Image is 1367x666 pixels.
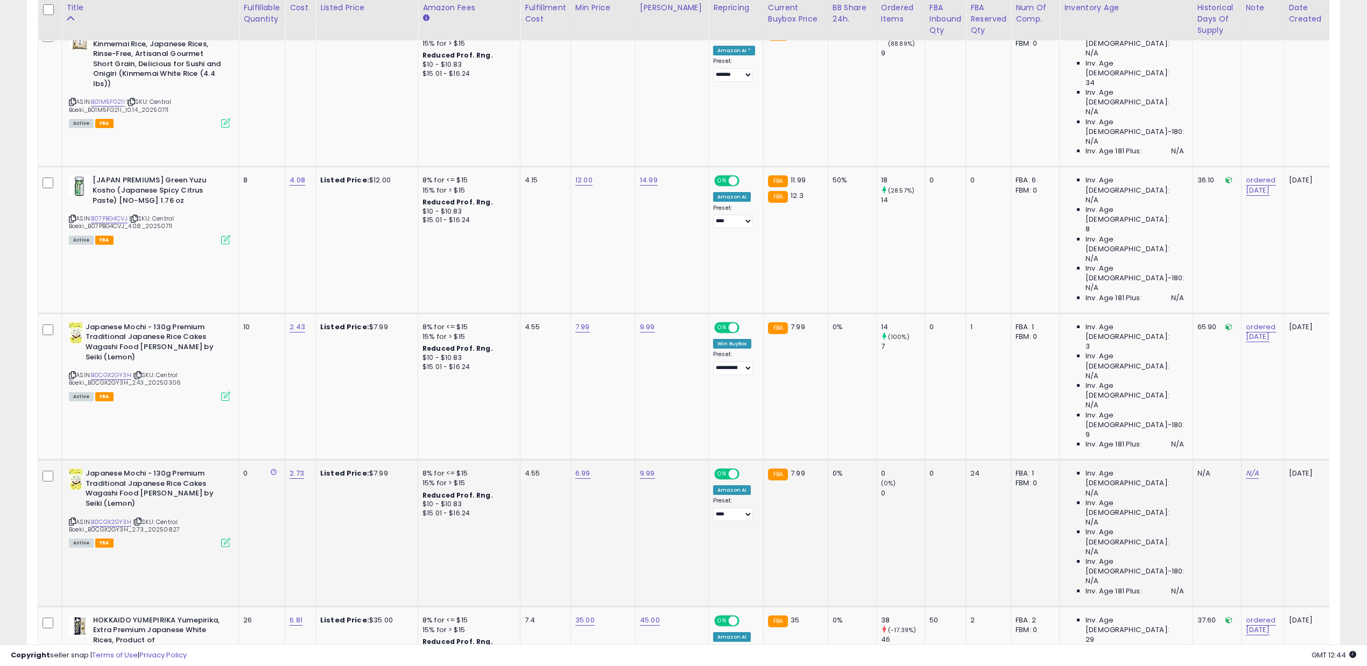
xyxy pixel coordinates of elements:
div: [DATE] [1289,469,1332,478]
div: 1 [970,322,1003,332]
span: 12.3 [791,190,804,201]
div: 0 [929,469,958,478]
div: BB Share 24h. [833,2,872,25]
a: 2.73 [290,468,304,479]
div: 2 [970,615,1003,625]
div: $10 - $10.83 [422,500,512,509]
div: Date Created [1289,2,1336,25]
b: Listed Price: [320,468,369,478]
a: ordered [DATE] [1246,615,1276,635]
a: 9.99 [640,322,655,332]
span: 29 [1086,635,1094,644]
span: All listings currently available for purchase on Amazon [69,539,94,548]
div: $15.01 - $16.24 [422,363,512,372]
div: 36.10 [1197,175,1233,185]
div: Amazon AI [713,632,751,642]
div: 4.15 [525,175,562,185]
span: Inv. Age [DEMOGRAPHIC_DATA]: [1086,615,1184,635]
span: FBA [95,539,114,548]
div: 8% for <= $15 [422,469,512,478]
div: Historical Days Of Supply [1197,2,1237,36]
span: Inv. Age [DEMOGRAPHIC_DATA]: [1086,205,1184,224]
div: $15.01 - $16.24 [422,216,512,225]
div: 0 [929,322,958,332]
span: 8 [1086,224,1090,234]
span: N/A [1171,440,1184,449]
div: 50% [833,175,868,185]
div: FBM: 0 [1016,39,1051,48]
div: FBA: 2 [1016,615,1051,625]
div: ASIN: [69,469,230,546]
small: (28.57%) [888,186,914,195]
a: 35.00 [575,615,595,626]
small: FBA [768,191,788,203]
div: [DATE] [1289,175,1332,185]
span: Inv. Age [DEMOGRAPHIC_DATA]-180: [1086,264,1184,283]
div: 4.55 [525,322,562,332]
img: 41VJh1La1DL._SL40_.jpg [69,322,83,344]
b: Listed Price: [320,322,369,332]
div: $15.01 - $16.24 [422,509,512,518]
div: 8% for <= $15 [422,175,512,185]
div: 7.4 [525,615,562,625]
span: N/A [1086,488,1098,498]
div: Preset: [713,497,755,521]
div: 0 [881,469,925,478]
a: 45.00 [640,615,660,626]
span: N/A [1086,48,1098,58]
span: N/A [1086,283,1098,293]
span: Inv. Age [DEMOGRAPHIC_DATA]-180: [1086,410,1184,430]
div: 14 [881,322,925,332]
span: 3 [1086,342,1090,351]
span: N/A [1086,518,1098,527]
small: FBA [768,175,788,187]
div: Amazon AI * [713,46,755,55]
span: OFF [738,323,755,332]
a: Privacy Policy [139,650,187,660]
span: | SKU: Central Boeki_B0CGX2GY3H_2.43_20250306 [69,371,181,387]
div: 0% [833,615,868,625]
div: ASIN: [69,175,230,243]
div: Amazon Fees [422,2,516,13]
span: N/A [1171,293,1184,303]
div: FBM: 0 [1016,186,1051,195]
div: Preset: [713,351,755,375]
span: Inv. Age [DEMOGRAPHIC_DATA]-180: [1086,117,1184,137]
span: ON [715,470,729,479]
div: 50 [929,615,958,625]
div: $10 - $10.83 [422,207,512,216]
span: N/A [1086,107,1098,117]
span: Inv. Age [DEMOGRAPHIC_DATA]: [1086,235,1184,254]
img: 41ntNdc-daL._SL40_.jpg [69,615,90,637]
div: 15% for > $15 [422,625,512,635]
span: Inv. Age 181 Plus: [1086,146,1142,156]
small: FBA [768,322,788,334]
b: [Product of [GEOGRAPHIC_DATA]] Kinmemai Rice, Japanese Rices, Rinse-Free, Artisanal Gourmet Short... [93,29,224,91]
div: Win BuyBox [713,339,751,349]
span: N/A [1086,547,1098,557]
span: Inv. Age 181 Plus: [1086,440,1142,449]
div: 24 [970,469,1003,478]
div: FBM: 0 [1016,478,1051,488]
div: 0 [881,488,925,498]
div: 26 [243,615,277,625]
div: Preset: [713,204,755,229]
div: 15% for > $15 [422,39,512,48]
div: 65.90 [1197,322,1233,332]
div: 7 [881,342,925,351]
span: Inv. Age [DEMOGRAPHIC_DATA]-180: [1086,557,1184,576]
div: $7.99 [320,322,410,332]
div: 38 [881,615,925,625]
span: N/A [1171,146,1184,156]
div: 8% for <= $15 [422,615,512,625]
a: 6.81 [290,615,302,626]
b: Listed Price: [320,175,369,185]
span: | SKU: Central Boeki_B07PBG4CVJ_4.08_20250711 [69,214,174,230]
span: OFF [738,176,755,186]
div: [PERSON_NAME] [640,2,704,13]
div: $10 - $10.83 [422,60,512,69]
div: 37.60 [1197,615,1233,625]
div: 0 [970,175,1003,185]
span: Inv. Age [DEMOGRAPHIC_DATA]: [1086,498,1184,518]
a: B01M5FG21I [91,97,125,107]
